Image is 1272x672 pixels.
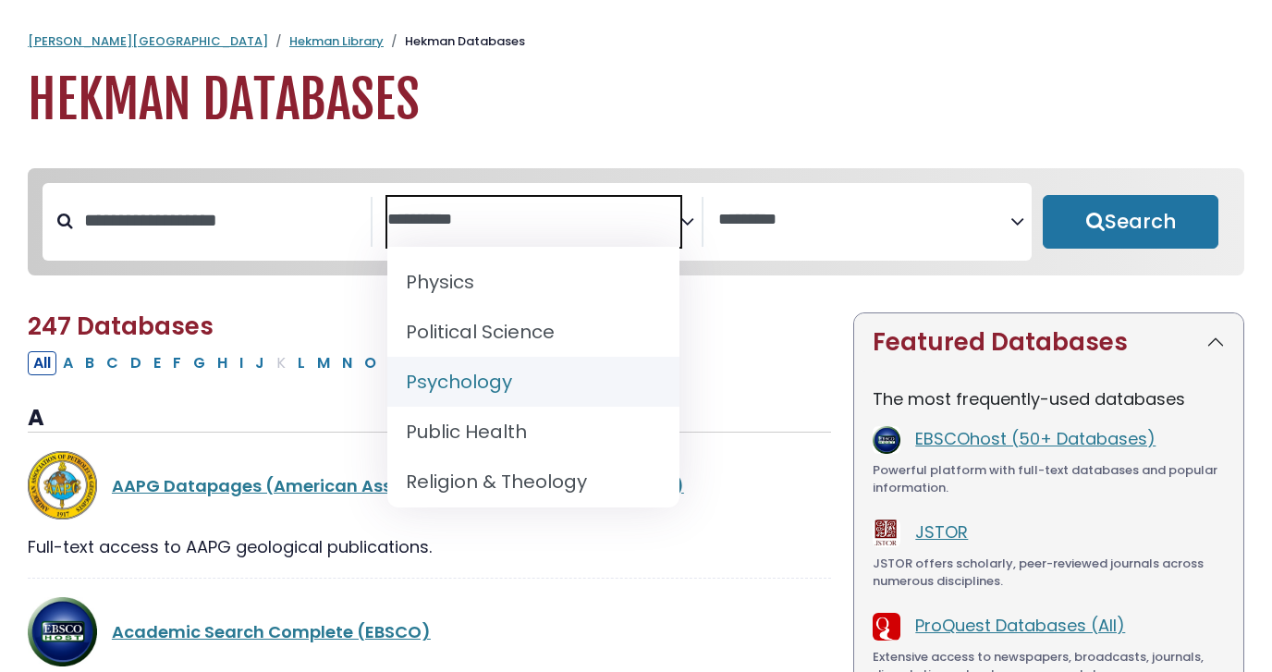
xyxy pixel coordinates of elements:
input: Search database by title or keyword [73,205,371,236]
div: Powerful platform with full-text databases and popular information. [873,461,1225,497]
li: Political Science [387,307,679,357]
button: Filter Results D [125,351,147,375]
button: Filter Results E [148,351,166,375]
button: Filter Results O [359,351,382,375]
a: JSTOR [915,520,968,544]
button: Filter Results P [383,351,403,375]
div: Full-text access to AAPG geological publications. [28,534,831,559]
li: Religion & Theology [387,457,679,507]
p: The most frequently-used databases [873,386,1225,411]
button: Filter Results A [57,351,79,375]
a: Hekman Library [289,32,384,50]
a: AAPG Datapages (American Association of Petroleum Geologists) [112,474,684,497]
a: Academic Search Complete (EBSCO) [112,620,431,643]
a: [PERSON_NAME][GEOGRAPHIC_DATA] [28,32,268,50]
button: Filter Results C [101,351,124,375]
button: Filter Results I [234,351,249,375]
li: Hekman Databases [384,32,525,51]
nav: Search filters [28,168,1244,275]
div: Alpha-list to filter by first letter of database name [28,350,652,373]
button: Filter Results L [292,351,311,375]
button: Featured Databases [854,313,1243,372]
h3: A [28,405,831,433]
nav: breadcrumb [28,32,1244,51]
span: 247 Databases [28,310,214,343]
button: Filter Results B [79,351,100,375]
a: EBSCOhost (50+ Databases) [915,427,1156,450]
div: JSTOR offers scholarly, peer-reviewed journals across numerous disciplines. [873,555,1225,591]
button: Filter Results F [167,351,187,375]
button: Filter Results M [312,351,336,375]
button: Filter Results G [188,351,211,375]
a: ProQuest Databases (All) [915,614,1125,637]
h1: Hekman Databases [28,69,1244,131]
button: Filter Results H [212,351,233,375]
button: Filter Results J [250,351,270,375]
button: Submit for Search Results [1043,195,1218,249]
button: All [28,351,56,375]
textarea: Search [387,211,679,230]
li: Physics [387,257,679,307]
textarea: Search [718,211,1010,230]
li: Public Health [387,407,679,457]
button: Filter Results N [336,351,358,375]
li: Psychology [387,357,679,407]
